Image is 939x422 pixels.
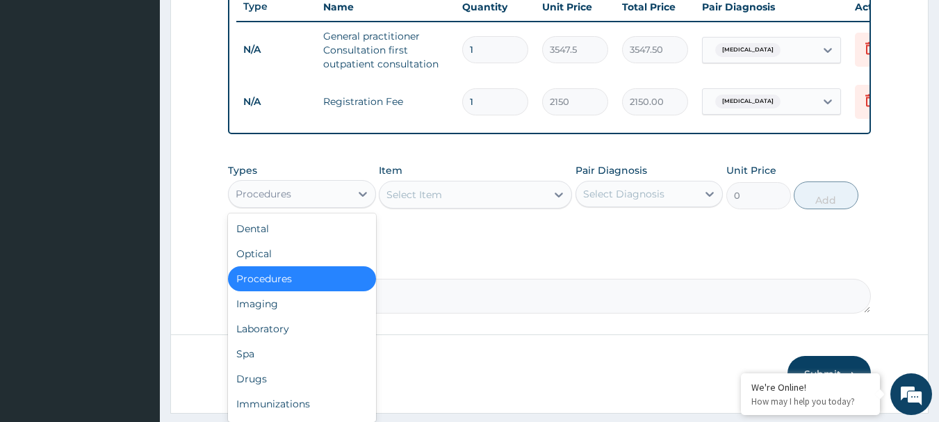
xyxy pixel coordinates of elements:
[72,78,234,96] div: Chat with us now
[715,95,781,108] span: [MEDICAL_DATA]
[751,396,869,407] p: How may I help you today?
[228,165,257,177] label: Types
[228,241,376,266] div: Optical
[228,341,376,366] div: Spa
[236,89,316,115] td: N/A
[228,259,872,271] label: Comment
[228,316,376,341] div: Laboratory
[228,366,376,391] div: Drugs
[81,124,192,264] span: We're online!
[575,163,647,177] label: Pair Diagnosis
[7,277,265,326] textarea: Type your message and hit 'Enter'
[26,70,56,104] img: d_794563401_company_1708531726252_794563401
[787,356,871,392] button: Submit
[715,43,781,57] span: [MEDICAL_DATA]
[794,181,858,209] button: Add
[236,187,291,201] div: Procedures
[228,266,376,291] div: Procedures
[236,37,316,63] td: N/A
[228,7,261,40] div: Minimize live chat window
[751,381,869,393] div: We're Online!
[228,216,376,241] div: Dental
[316,22,455,78] td: General practitioner Consultation first outpatient consultation
[379,163,402,177] label: Item
[583,187,664,201] div: Select Diagnosis
[726,163,776,177] label: Unit Price
[316,88,455,115] td: Registration Fee
[228,391,376,416] div: Immunizations
[228,291,376,316] div: Imaging
[386,188,442,202] div: Select Item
